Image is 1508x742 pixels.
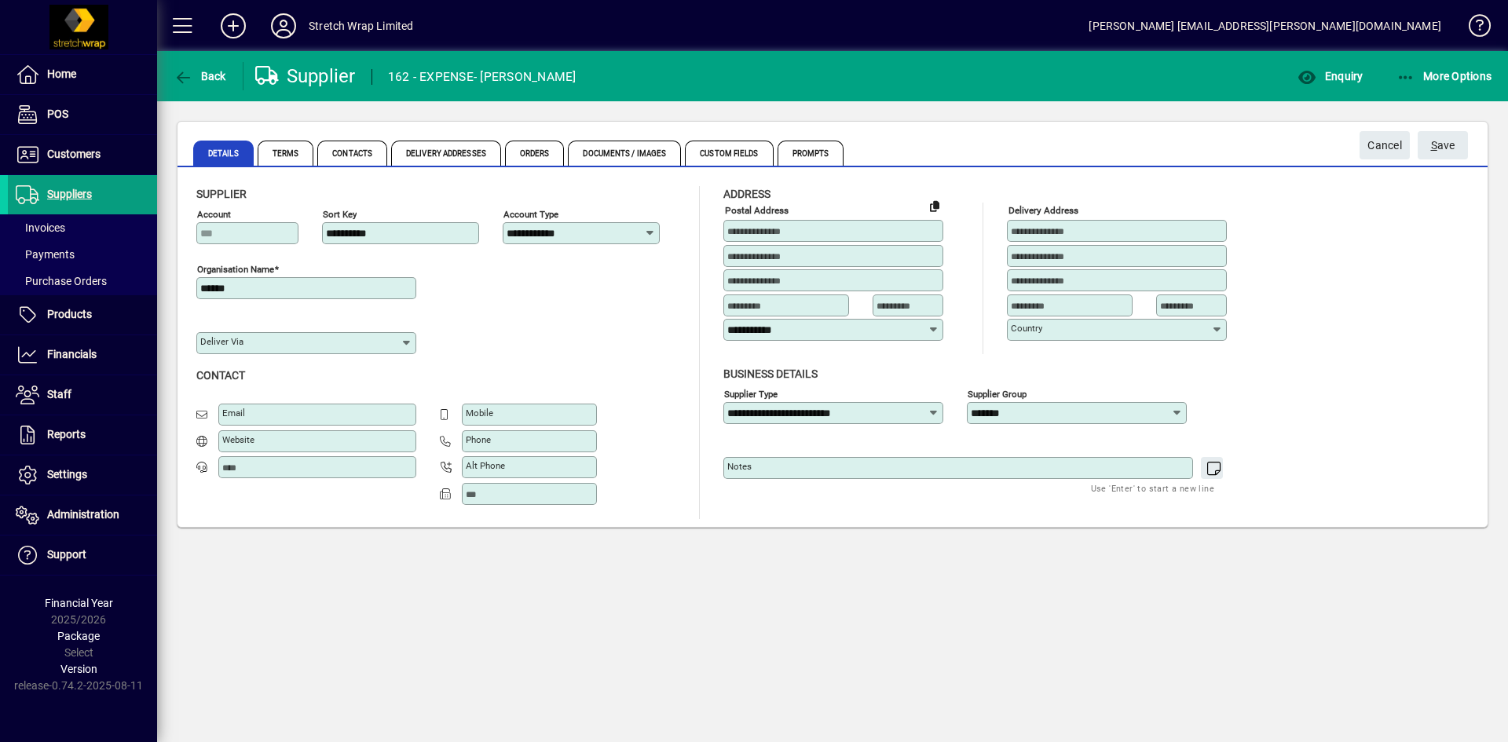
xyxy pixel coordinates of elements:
[1431,139,1437,152] span: S
[391,141,501,166] span: Delivery Addresses
[16,248,75,261] span: Payments
[174,70,226,82] span: Back
[568,141,681,166] span: Documents / Images
[685,141,773,166] span: Custom Fields
[8,55,157,94] a: Home
[8,268,157,294] a: Purchase Orders
[8,95,157,134] a: POS
[47,108,68,120] span: POS
[258,141,314,166] span: Terms
[1367,133,1402,159] span: Cancel
[208,12,258,40] button: Add
[255,64,356,89] div: Supplier
[47,148,101,160] span: Customers
[8,535,157,575] a: Support
[197,264,274,275] mat-label: Organisation name
[724,388,778,399] mat-label: Supplier type
[45,597,113,609] span: Financial Year
[723,188,770,200] span: Address
[323,209,357,220] mat-label: Sort key
[47,428,86,440] span: Reports
[723,367,818,380] span: Business details
[466,434,491,445] mat-label: Phone
[193,141,254,166] span: Details
[16,275,107,287] span: Purchase Orders
[170,62,230,90] button: Back
[16,221,65,234] span: Invoices
[8,214,157,241] a: Invoices
[317,141,387,166] span: Contacts
[1457,3,1488,54] a: Knowledge Base
[222,408,245,419] mat-label: Email
[968,388,1027,399] mat-label: Supplier group
[1011,323,1042,334] mat-label: Country
[1396,70,1492,82] span: More Options
[505,141,565,166] span: Orders
[503,209,558,220] mat-label: Account Type
[57,630,100,642] span: Package
[47,548,86,561] span: Support
[8,375,157,415] a: Staff
[47,68,76,80] span: Home
[196,369,245,382] span: Contact
[778,141,844,166] span: Prompts
[1091,479,1214,497] mat-hint: Use 'Enter' to start a new line
[8,495,157,535] a: Administration
[309,13,414,38] div: Stretch Wrap Limited
[1393,62,1496,90] button: More Options
[1298,70,1363,82] span: Enquiry
[47,308,92,320] span: Products
[197,209,231,220] mat-label: Account
[922,193,947,218] button: Copy to Delivery address
[8,241,157,268] a: Payments
[727,461,752,472] mat-label: Notes
[157,62,243,90] app-page-header-button: Back
[8,335,157,375] a: Financials
[8,135,157,174] a: Customers
[388,64,576,90] div: 162 - EXPENSE- [PERSON_NAME]
[1418,131,1468,159] button: Save
[47,188,92,200] span: Suppliers
[1089,13,1441,38] div: [PERSON_NAME] [EMAIL_ADDRESS][PERSON_NAME][DOMAIN_NAME]
[1360,131,1410,159] button: Cancel
[47,468,87,481] span: Settings
[8,415,157,455] a: Reports
[258,12,309,40] button: Profile
[47,348,97,360] span: Financials
[1294,62,1367,90] button: Enquiry
[196,188,247,200] span: Supplier
[60,663,97,675] span: Version
[1431,133,1455,159] span: ave
[8,295,157,334] a: Products
[47,508,119,521] span: Administration
[47,388,71,400] span: Staff
[8,455,157,495] a: Settings
[200,336,243,347] mat-label: Deliver via
[466,460,505,471] mat-label: Alt Phone
[466,408,493,419] mat-label: Mobile
[222,434,254,445] mat-label: Website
